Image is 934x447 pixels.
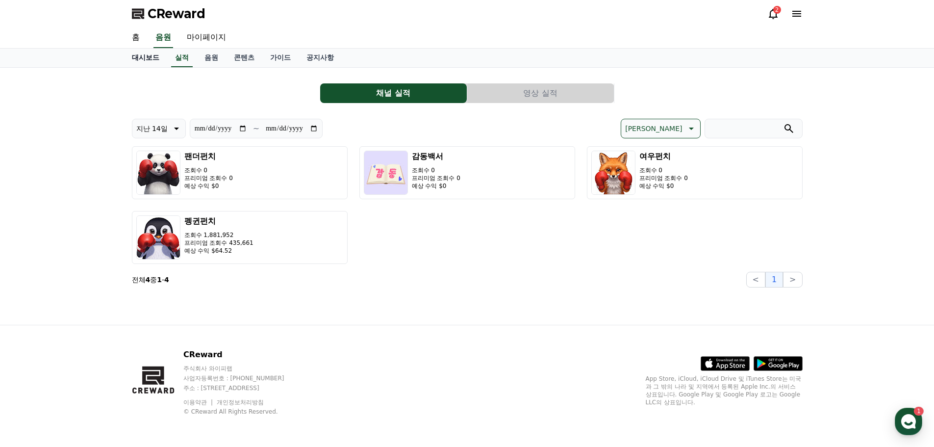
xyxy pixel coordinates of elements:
p: 전체 중 - [132,275,169,285]
p: [PERSON_NAME] [625,122,682,135]
p: 프리미엄 조회수 0 [412,174,460,182]
p: 예상 수익 $0 [412,182,460,190]
strong: 4 [164,276,169,284]
strong: 4 [146,276,151,284]
a: 가이드 [262,49,299,67]
p: 주식회사 와이피랩 [183,365,303,372]
h3: 팬더펀치 [184,151,233,162]
a: CReward [132,6,205,22]
a: 대시보드 [124,49,167,67]
p: 조회수 0 [639,166,688,174]
span: 1 [100,311,103,318]
span: CReward [148,6,205,22]
button: < [746,272,765,288]
span: 설정 [151,326,163,334]
a: 마이페이지 [179,27,234,48]
p: 프리미엄 조회수 435,661 [184,239,253,247]
img: 팬더펀치 [136,151,180,195]
button: 지난 14일 [132,119,186,138]
a: 2 [767,8,779,20]
a: 음원 [197,49,226,67]
p: 조회수 0 [184,166,233,174]
button: 여우펀치 조회수 0 프리미엄 조회수 0 예상 수익 $0 [587,146,803,199]
p: 예상 수익 $64.52 [184,247,253,255]
p: 조회수 0 [412,166,460,174]
button: 1 [765,272,783,288]
button: 영상 실적 [467,83,614,103]
p: 예상 수익 $0 [639,182,688,190]
a: 1대화 [65,311,126,336]
p: 사업자등록번호 : [PHONE_NUMBER] [183,374,303,382]
img: 펭귄펀치 [136,215,180,260]
a: 콘텐츠 [226,49,262,67]
a: 홈 [124,27,148,48]
a: 설정 [126,311,188,336]
button: 팬더펀치 조회수 0 프리미엄 조회수 0 예상 수익 $0 [132,146,348,199]
p: 프리미엄 조회수 0 [184,174,233,182]
a: 실적 [171,49,193,67]
p: © CReward All Rights Reserved. [183,408,303,416]
button: 채널 실적 [320,83,467,103]
h3: 펭귄펀치 [184,215,253,227]
img: 감동백서 [364,151,408,195]
button: 펭귄펀치 조회수 1,881,952 프리미엄 조회수 435,661 예상 수익 $64.52 [132,211,348,264]
p: 지난 14일 [136,122,168,135]
p: App Store, iCloud, iCloud Drive 및 iTunes Store는 미국과 그 밖의 나라 및 지역에서 등록된 Apple Inc.의 서비스 상표입니다. Goo... [646,375,803,406]
a: 홈 [3,311,65,336]
button: [PERSON_NAME] [621,119,700,138]
a: 개인정보처리방침 [217,399,264,406]
p: CReward [183,349,303,361]
p: 주소 : [STREET_ADDRESS] [183,384,303,392]
span: 홈 [31,326,37,334]
h3: 감동백서 [412,151,460,162]
span: 대화 [90,326,101,334]
img: 여우펀치 [591,151,635,195]
a: 영상 실적 [467,83,614,103]
p: 프리미엄 조회수 0 [639,174,688,182]
div: 2 [773,6,781,14]
p: ~ [253,123,259,134]
p: 예상 수익 $0 [184,182,233,190]
a: 음원 [153,27,173,48]
a: 공지사항 [299,49,342,67]
h3: 여우펀치 [639,151,688,162]
a: 이용약관 [183,399,214,406]
strong: 1 [157,276,162,284]
button: > [783,272,802,288]
button: 감동백서 조회수 0 프리미엄 조회수 0 예상 수익 $0 [359,146,575,199]
p: 조회수 1,881,952 [184,231,253,239]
